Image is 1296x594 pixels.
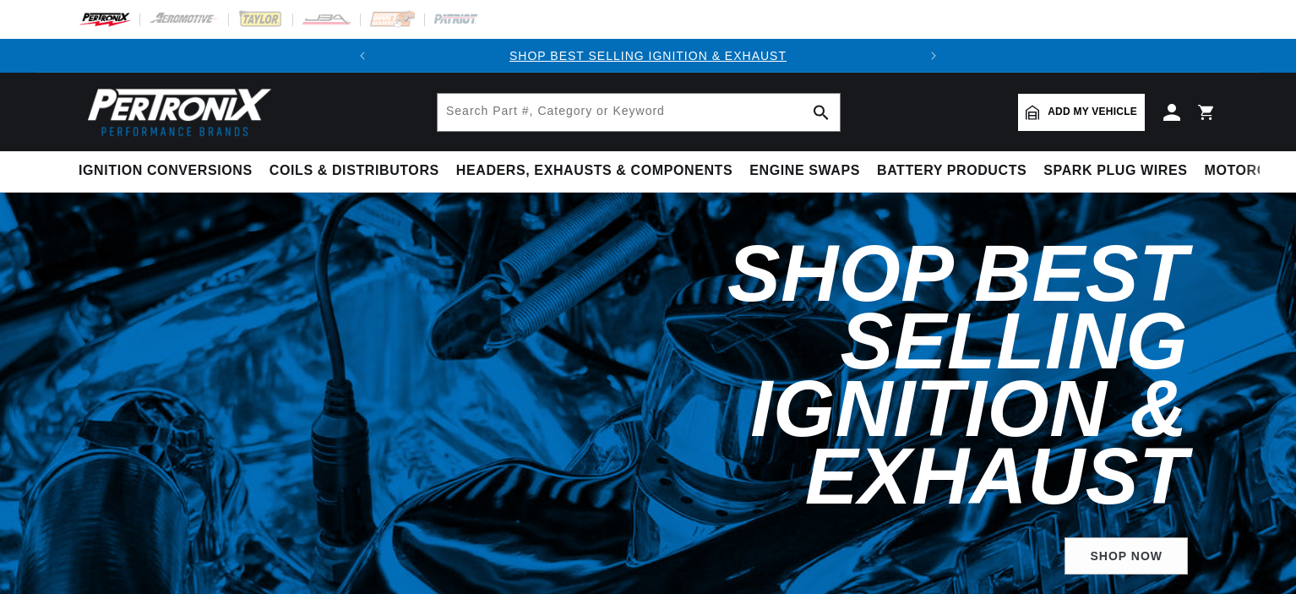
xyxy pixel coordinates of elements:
[270,162,439,180] span: Coils & Distributors
[79,83,273,141] img: Pertronix
[36,39,1260,73] slideshow-component: Translation missing: en.sections.announcements.announcement_bar
[466,240,1188,510] h2: Shop Best Selling Ignition & Exhaust
[438,94,840,131] input: Search Part #, Category or Keyword
[869,151,1035,191] summary: Battery Products
[1018,94,1145,131] a: Add my vehicle
[917,39,950,73] button: Translation missing: en.sections.announcements.next_announcement
[1048,104,1137,120] span: Add my vehicle
[749,162,860,180] span: Engine Swaps
[741,151,869,191] summary: Engine Swaps
[79,162,253,180] span: Ignition Conversions
[1035,151,1195,191] summary: Spark Plug Wires
[803,94,840,131] button: search button
[261,151,448,191] summary: Coils & Distributors
[456,162,732,180] span: Headers, Exhausts & Components
[509,49,787,63] a: SHOP BEST SELLING IGNITION & EXHAUST
[1043,162,1187,180] span: Spark Plug Wires
[1065,537,1188,575] a: SHOP NOW
[448,151,741,191] summary: Headers, Exhausts & Components
[79,151,261,191] summary: Ignition Conversions
[379,46,917,65] div: 1 of 2
[877,162,1026,180] span: Battery Products
[379,46,917,65] div: Announcement
[346,39,379,73] button: Translation missing: en.sections.announcements.previous_announcement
